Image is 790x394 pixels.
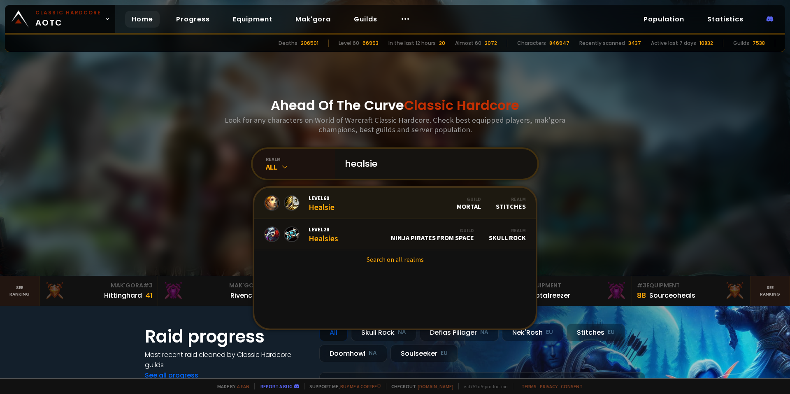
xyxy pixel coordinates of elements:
[104,290,142,301] div: Hittinghard
[489,227,526,233] div: Realm
[513,276,632,306] a: #2Equipment88Notafreezer
[362,40,379,47] div: 66993
[699,40,713,47] div: 10832
[304,383,381,389] span: Support me,
[35,9,101,29] span: AOTC
[145,290,153,301] div: 41
[546,328,553,336] small: EU
[701,11,750,28] a: Statistics
[163,281,271,290] div: Mak'Gora
[404,96,519,114] span: Classic Hardcore
[391,227,474,233] div: Guild
[753,40,765,47] div: 7538
[750,276,790,306] a: Seeranking
[254,188,536,219] a: Level60HealsieGuildMortalRealmStitches
[386,383,453,389] span: Checkout
[496,196,526,210] div: Stitches
[309,194,335,202] span: Level 60
[340,149,527,179] input: Search a character...
[254,250,536,268] a: Search on all realms
[35,9,101,16] small: Classic Hardcore
[608,328,615,336] small: EU
[340,383,381,389] a: Buy me a coffee
[649,290,695,301] div: Sourceoheals
[221,115,569,134] h3: Look for any characters on World of Warcraft Classic Hardcore. Check best equipped players, mak'g...
[651,40,696,47] div: Active last 7 days
[351,324,416,341] div: Skull Rock
[637,281,745,290] div: Equipment
[439,40,445,47] div: 20
[540,383,558,389] a: Privacy
[319,345,387,362] div: Doomhowl
[628,40,641,47] div: 3437
[637,281,646,289] span: # 3
[455,40,481,47] div: Almost 60
[237,383,249,389] a: a fan
[390,345,458,362] div: Soulseeker
[145,324,309,350] h1: Raid progress
[480,328,488,336] small: NA
[5,5,115,33] a: Classic HardcoreAOTC
[579,40,625,47] div: Recently scanned
[279,40,297,47] div: Deaths
[170,11,216,28] a: Progress
[637,11,691,28] a: Population
[289,11,337,28] a: Mak'gora
[531,290,570,301] div: Notafreezer
[420,324,499,341] div: Defias Pillager
[391,227,474,242] div: Ninja Pirates From Space
[496,196,526,202] div: Realm
[489,227,526,242] div: Skull Rock
[347,11,384,28] a: Guilds
[158,276,276,306] a: Mak'Gora#2Rivench100
[388,40,436,47] div: In the last 12 hours
[339,40,359,47] div: Level 60
[145,371,198,380] a: See all progress
[457,196,481,202] div: Guild
[632,276,750,306] a: #3Equipment88Sourceoheals
[369,349,377,357] small: NA
[485,40,497,47] div: 2072
[517,40,546,47] div: Characters
[230,290,256,301] div: Rivench
[518,281,627,290] div: Equipment
[567,324,625,341] div: Stitches
[226,11,279,28] a: Equipment
[260,383,293,389] a: Report a bug
[309,226,338,233] span: Level 28
[441,349,448,357] small: EU
[266,162,335,172] div: All
[266,156,335,162] div: realm
[457,196,481,210] div: Mortal
[733,40,749,47] div: Guilds
[418,383,453,389] a: [DOMAIN_NAME]
[309,226,338,243] div: Healsies
[39,276,158,306] a: Mak'Gora#3Hittinghard41
[309,194,335,212] div: Healsie
[301,40,318,47] div: 206501
[398,328,406,336] small: NA
[502,324,563,341] div: Nek'Rosh
[458,383,508,389] span: v. d752d5 - production
[125,11,160,28] a: Home
[271,96,519,115] h1: Ahead Of The Curve
[561,383,583,389] a: Consent
[212,383,249,389] span: Made by
[145,350,309,370] h4: Most recent raid cleaned by Classic Hardcore guilds
[637,290,646,301] div: 88
[521,383,537,389] a: Terms
[319,324,348,341] div: All
[254,219,536,250] a: Level28HealsiesGuildNinja Pirates From SpaceRealmSkull Rock
[319,372,645,394] a: [DATE]zgpetri on godDefias Pillager8 /90
[549,40,569,47] div: 846947
[44,281,153,290] div: Mak'Gora
[143,281,153,289] span: # 3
